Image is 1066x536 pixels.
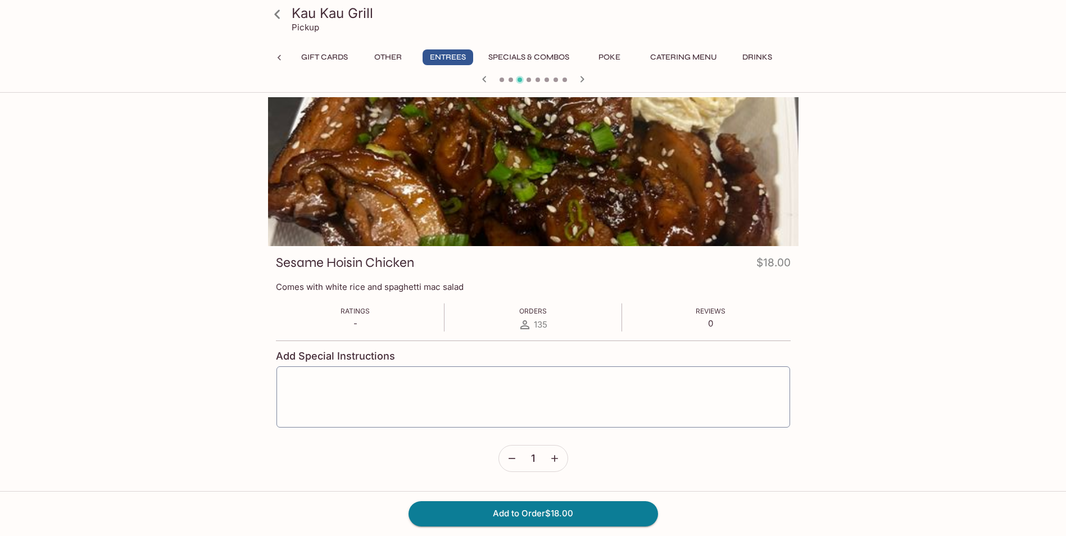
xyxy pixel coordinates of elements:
[409,501,658,526] button: Add to Order$18.00
[423,49,473,65] button: Entrees
[276,350,791,362] h4: Add Special Instructions
[644,49,723,65] button: Catering Menu
[732,49,783,65] button: Drinks
[531,452,535,465] span: 1
[341,318,370,329] p: -
[363,49,414,65] button: Other
[292,22,319,33] p: Pickup
[295,49,354,65] button: Gift Cards
[482,49,575,65] button: Specials & Combos
[276,281,791,292] p: Comes with white rice and spaghetti mac salad
[696,318,725,329] p: 0
[292,4,794,22] h3: Kau Kau Grill
[519,307,547,315] span: Orders
[756,254,791,276] h4: $18.00
[584,49,635,65] button: Poke
[696,307,725,315] span: Reviews
[534,319,547,330] span: 135
[341,307,370,315] span: Ratings
[268,97,799,246] div: Sesame Hoisin Chicken
[276,254,414,271] h3: Sesame Hoisin Chicken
